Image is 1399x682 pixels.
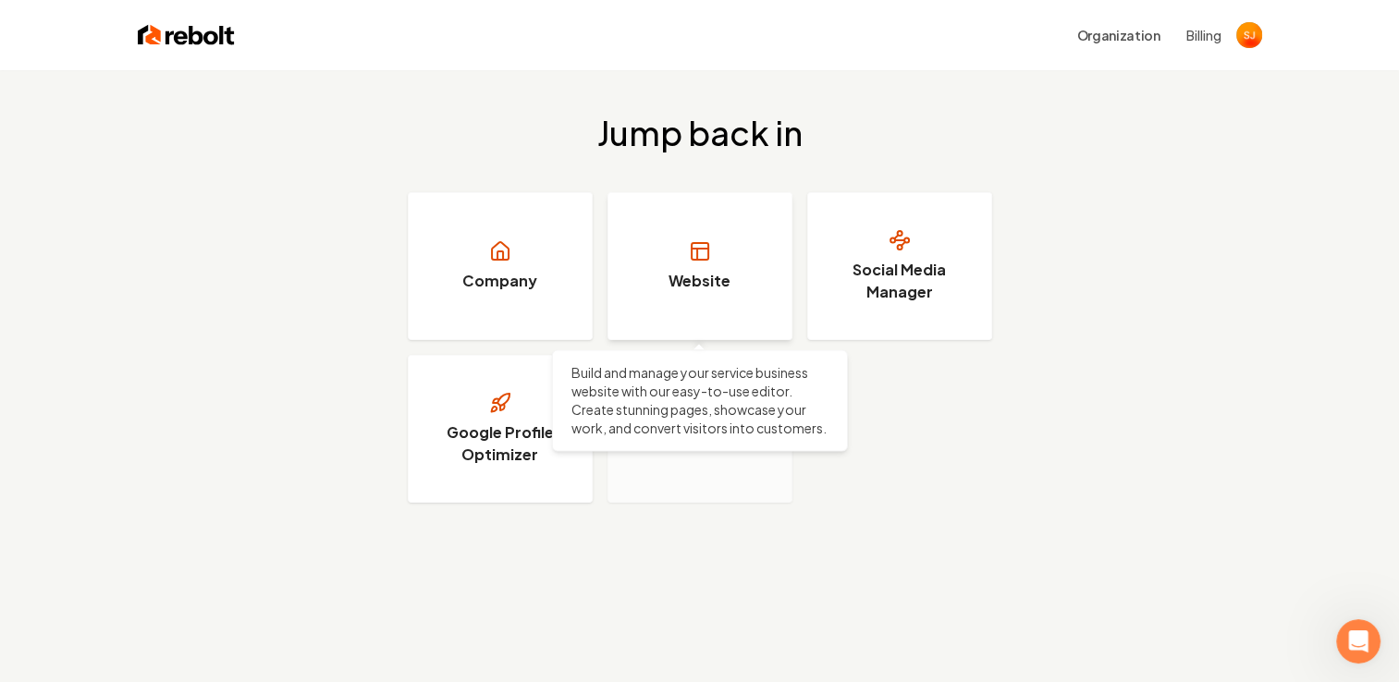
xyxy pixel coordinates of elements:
a: Google Profile Optimizer [408,355,593,503]
img: Rebolt Logo [138,22,235,48]
a: Social Media Manager [807,192,992,340]
p: Build and manage your service business website with our easy-to-use editor. Create stunning pages... [571,363,828,437]
h3: Company [462,270,537,292]
h3: Google Profile Optimizer [431,421,570,466]
iframe: Intercom live chat [1336,619,1381,664]
img: Scott Jaffe [1236,22,1262,48]
a: Website [607,192,792,340]
a: Company [408,192,593,340]
button: Billing [1186,26,1221,44]
button: Organization [1066,18,1172,52]
h2: Jump back in [597,115,803,152]
h3: Social Media Manager [830,259,969,303]
h3: Website [669,270,730,292]
button: Open user button [1236,22,1262,48]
